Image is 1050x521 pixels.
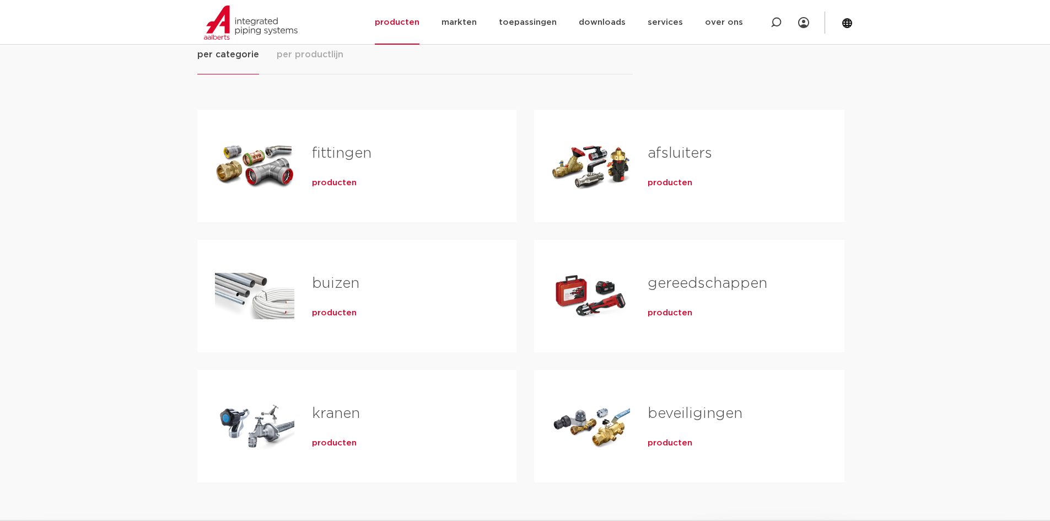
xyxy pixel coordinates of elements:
a: kranen [312,406,360,421]
div: Tabs. Open items met enter of spatie, sluit af met escape en navigeer met de pijltoetsen. [197,47,853,500]
a: buizen [312,276,359,291]
a: producten [312,178,357,189]
a: fittingen [312,146,371,160]
a: gereedschappen [648,276,767,291]
a: producten [648,438,692,449]
span: per categorie [197,48,259,61]
a: producten [312,438,357,449]
a: afsluiters [648,146,712,160]
a: producten [648,178,692,189]
a: producten [648,308,692,319]
span: per productlijn [277,48,343,61]
a: beveiligingen [648,406,742,421]
a: producten [312,308,357,319]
